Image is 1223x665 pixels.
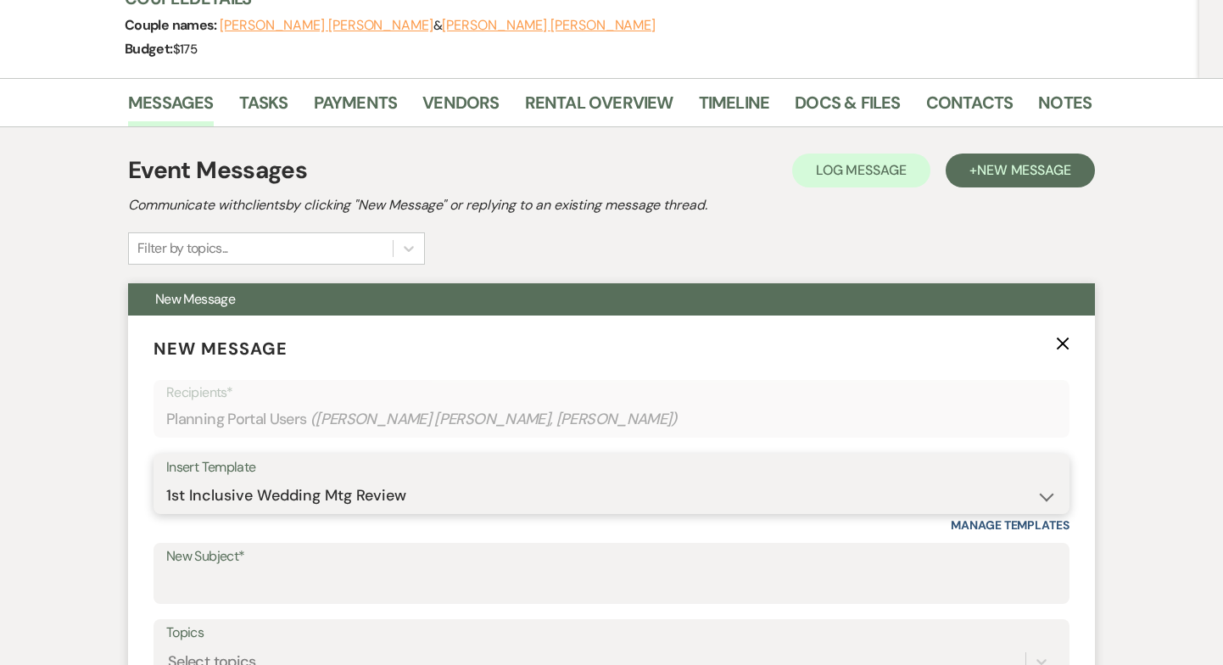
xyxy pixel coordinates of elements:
[310,408,679,431] span: ( [PERSON_NAME] [PERSON_NAME], [PERSON_NAME] )
[128,153,307,188] h1: Event Messages
[239,89,288,126] a: Tasks
[792,154,930,187] button: Log Message
[926,89,1014,126] a: Contacts
[166,382,1057,404] p: Recipients*
[220,17,656,34] span: &
[795,89,900,126] a: Docs & Files
[166,455,1057,480] div: Insert Template
[128,195,1095,215] h2: Communicate with clients by clicking "New Message" or replying to an existing message thread.
[1038,89,1092,126] a: Notes
[166,621,1057,645] label: Topics
[125,40,173,58] span: Budget:
[166,545,1057,569] label: New Subject*
[951,517,1069,533] a: Manage Templates
[314,89,398,126] a: Payments
[699,89,770,126] a: Timeline
[128,89,214,126] a: Messages
[422,89,499,126] a: Vendors
[125,16,220,34] span: Couple names:
[137,238,228,259] div: Filter by topics...
[220,19,433,32] button: [PERSON_NAME] [PERSON_NAME]
[977,161,1071,179] span: New Message
[442,19,656,32] button: [PERSON_NAME] [PERSON_NAME]
[154,338,288,360] span: New Message
[166,403,1057,436] div: Planning Portal Users
[946,154,1095,187] button: +New Message
[155,290,235,308] span: New Message
[173,41,197,58] span: $175
[816,161,907,179] span: Log Message
[525,89,673,126] a: Rental Overview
